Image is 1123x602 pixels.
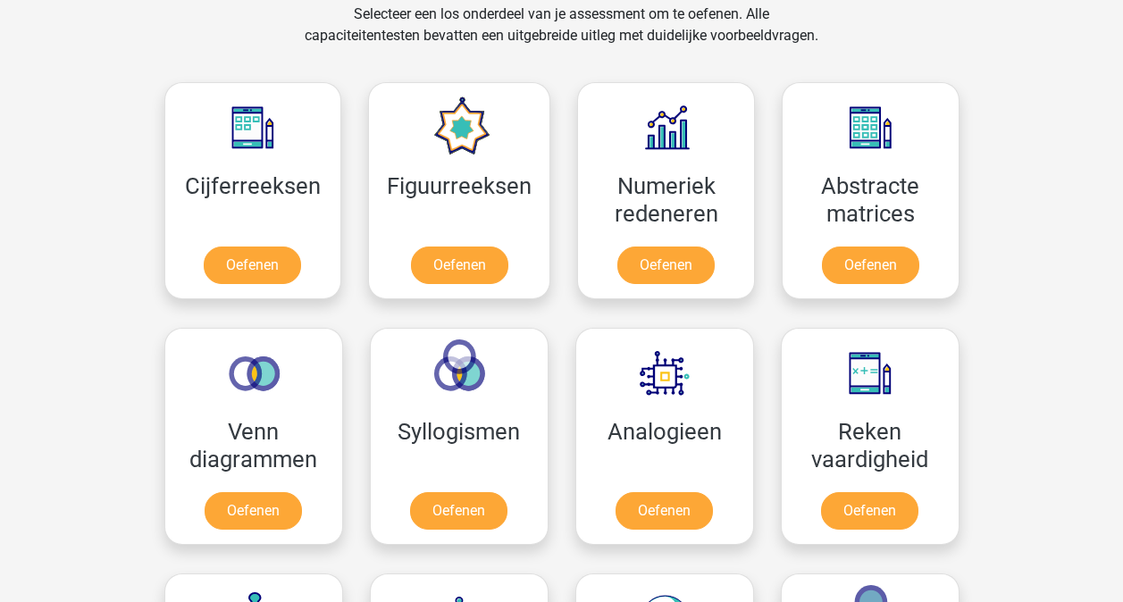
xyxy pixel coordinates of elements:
[410,492,507,530] a: Oefenen
[205,492,302,530] a: Oefenen
[616,492,713,530] a: Oefenen
[204,247,301,284] a: Oefenen
[288,4,835,68] div: Selecteer een los onderdeel van je assessment om te oefenen. Alle capaciteitentesten bevatten een...
[411,247,508,284] a: Oefenen
[617,247,715,284] a: Oefenen
[821,492,918,530] a: Oefenen
[822,247,919,284] a: Oefenen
